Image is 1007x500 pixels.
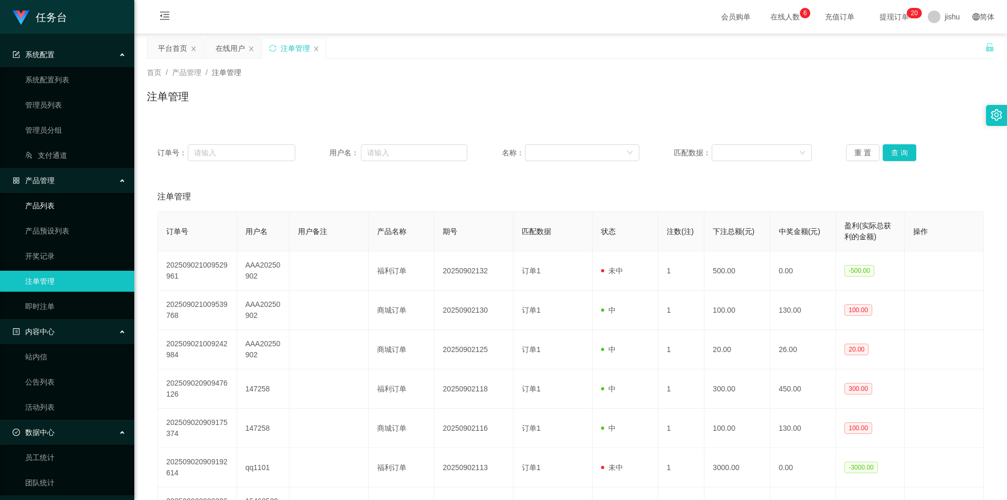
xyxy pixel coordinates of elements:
[377,227,406,236] span: 产品名称
[157,190,191,203] span: 注单管理
[25,69,126,90] a: 系统配置列表
[434,448,513,487] td: 20250902113
[216,38,245,58] div: 在线用户
[913,227,928,236] span: 操作
[522,267,541,275] span: 订单1
[502,147,525,158] span: 名称：
[434,330,513,369] td: 20250902125
[770,330,837,369] td: 26.00
[704,251,770,291] td: 500.00
[147,89,189,104] h1: 注单管理
[25,246,126,267] a: 开奖记录
[237,369,290,409] td: 147258
[13,428,55,437] span: 数据中心
[25,195,126,216] a: 产品列表
[443,227,457,236] span: 期号
[245,227,267,236] span: 用户名
[25,346,126,367] a: 站内信
[844,221,891,241] span: 盈利(实际总获利的金额)
[158,448,237,487] td: 202509020909192614
[522,424,541,432] span: 订单1
[298,227,327,236] span: 用户备注
[522,227,551,236] span: 匹配数据
[237,251,290,291] td: AAA20250902
[434,409,513,448] td: 20250902116
[434,251,513,291] td: 20250902132
[25,447,126,468] a: 员工统计
[329,147,361,158] span: 用户名：
[25,220,126,241] a: 产品预设列表
[658,369,704,409] td: 1
[434,291,513,330] td: 20250902130
[237,330,290,369] td: AAA20250902
[844,304,872,316] span: 100.00
[883,144,916,161] button: 查 询
[985,42,994,52] i: 图标: unlock
[820,13,860,20] span: 充值订单
[313,46,319,52] i: 图标: close
[158,409,237,448] td: 202509020909175374
[779,227,820,236] span: 中奖金额(元)
[658,409,704,448] td: 1
[25,397,126,418] a: 活动列表
[601,385,616,393] span: 中
[667,227,693,236] span: 注数(注)
[369,330,435,369] td: 商城订单
[434,369,513,409] td: 20250902118
[601,463,623,472] span: 未中
[658,251,704,291] td: 1
[158,369,237,409] td: 202509020909476126
[361,144,467,161] input: 请输入
[158,38,187,58] div: 平台首页
[13,327,55,336] span: 内容中心
[522,345,541,354] span: 订单1
[770,369,837,409] td: 450.00
[601,267,623,275] span: 未中
[25,371,126,392] a: 公告列表
[369,291,435,330] td: 商城订单
[190,46,197,52] i: 图标: close
[844,422,872,434] span: 100.00
[281,38,310,58] div: 注单管理
[844,344,869,355] span: 20.00
[844,462,877,473] span: -3000.00
[907,8,922,18] sup: 20
[522,463,541,472] span: 订单1
[704,369,770,409] td: 300.00
[601,345,616,354] span: 中
[13,13,67,21] a: 任务台
[369,251,435,291] td: 福利订单
[172,68,201,77] span: 产品管理
[799,150,806,157] i: 图标: down
[601,424,616,432] span: 中
[658,330,704,369] td: 1
[770,291,837,330] td: 130.00
[800,8,810,18] sup: 6
[369,409,435,448] td: 商城订单
[147,68,162,77] span: 首页
[911,8,915,18] p: 2
[601,227,616,236] span: 状态
[770,448,837,487] td: 0.00
[206,68,208,77] span: /
[765,13,805,20] span: 在线人数
[158,291,237,330] td: 202509021009539768
[874,13,914,20] span: 提现订单
[13,177,20,184] i: 图标: appstore-o
[627,150,633,157] i: 图标: down
[914,8,918,18] p: 0
[369,448,435,487] td: 福利订单
[269,45,276,52] i: 图标: sync
[237,291,290,330] td: AAA20250902
[25,472,126,493] a: 团队统计
[522,306,541,314] span: 订单1
[248,46,254,52] i: 图标: close
[770,251,837,291] td: 0.00
[166,227,188,236] span: 订单号
[25,145,126,166] a: 图标: usergroup-add-o支付通道
[25,296,126,317] a: 即时注单
[212,68,241,77] span: 注单管理
[166,68,168,77] span: /
[658,291,704,330] td: 1
[25,120,126,141] a: 管理员分组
